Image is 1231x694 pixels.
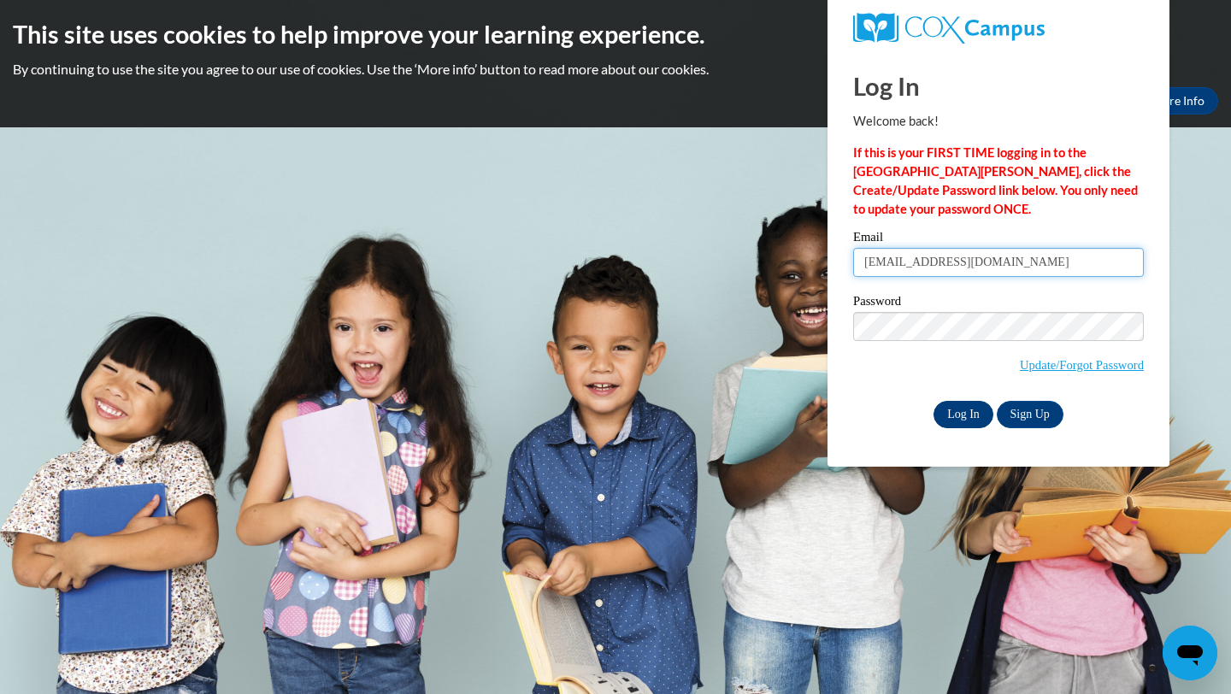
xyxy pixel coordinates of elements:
a: More Info [1138,87,1218,115]
h1: Log In [853,68,1144,103]
label: Email [853,231,1144,248]
a: Update/Forgot Password [1020,358,1144,372]
strong: If this is your FIRST TIME logging in to the [GEOGRAPHIC_DATA][PERSON_NAME], click the Create/Upd... [853,145,1138,216]
p: Welcome back! [853,112,1144,131]
a: COX Campus [853,13,1144,44]
p: By continuing to use the site you agree to our use of cookies. Use the ‘More info’ button to read... [13,60,1218,79]
iframe: Button to launch messaging window [1163,626,1217,680]
a: Sign Up [997,401,1063,428]
label: Password [853,295,1144,312]
h2: This site uses cookies to help improve your learning experience. [13,17,1218,51]
input: Log In [934,401,993,428]
img: COX Campus [853,13,1045,44]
